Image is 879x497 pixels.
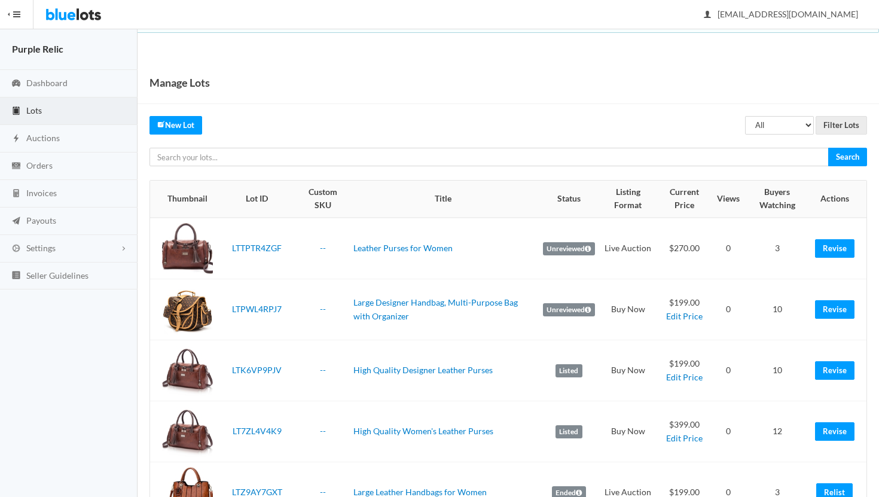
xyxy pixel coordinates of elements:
th: Listing Format [600,181,657,218]
td: $199.00 [657,279,712,340]
span: Invoices [26,188,57,198]
th: Buyers Watching [744,181,810,218]
a: Leather Purses for Women [353,243,453,253]
input: Search [828,148,867,166]
ion-icon: cash [10,161,22,172]
td: 3 [744,218,810,279]
th: Title [349,181,538,218]
a: createNew Lot [149,116,202,135]
label: Unreviewed [543,303,595,316]
th: Views [712,181,744,218]
span: Seller Guidelines [26,270,88,280]
span: Dashboard [26,78,68,88]
a: Revise [815,239,854,258]
a: Edit Price [666,433,703,443]
span: Payouts [26,215,56,225]
td: $270.00 [657,218,712,279]
a: -- [320,365,326,375]
td: 0 [712,218,744,279]
td: 0 [712,279,744,340]
a: -- [320,487,326,497]
a: Revise [815,361,854,380]
a: Large Designer Handbag, Multi-Purpose Bag with Organizer [353,297,518,321]
ion-icon: person [701,10,713,21]
th: Status [538,181,600,218]
label: Listed [556,364,582,377]
td: Buy Now [600,401,657,462]
a: LTTPTR4ZGF [232,243,282,253]
a: -- [320,426,326,436]
input: Search your lots... [149,148,829,166]
td: Buy Now [600,279,657,340]
td: 12 [744,401,810,462]
a: -- [320,243,326,253]
ion-icon: cog [10,243,22,255]
td: 0 [712,401,744,462]
td: $399.00 [657,401,712,462]
a: LTPWL4RPJ7 [232,304,282,314]
th: Lot ID [218,181,297,218]
a: Edit Price [666,372,703,382]
label: Unreviewed [543,242,595,255]
th: Custom SKU [297,181,349,218]
ion-icon: paper plane [10,216,22,227]
span: Settings [26,243,56,253]
a: Revise [815,422,854,441]
input: Filter Lots [816,116,867,135]
a: Revise [815,300,854,319]
span: Orders [26,160,53,170]
th: Thumbnail [150,181,218,218]
a: LT7ZL4V4K9 [233,426,282,436]
strong: Purple Relic [12,43,63,54]
ion-icon: calculator [10,188,22,200]
td: 0 [712,340,744,401]
a: Large Leather Handbags for Women [353,487,487,497]
td: $199.00 [657,340,712,401]
a: Edit Price [666,311,703,321]
a: LTZ9AY7GXT [232,487,282,497]
span: [EMAIL_ADDRESS][DOMAIN_NAME] [704,9,858,19]
h1: Manage Lots [149,74,210,92]
ion-icon: create [157,120,165,128]
td: 10 [744,340,810,401]
th: Actions [810,181,866,218]
ion-icon: flash [10,133,22,145]
span: Lots [26,105,42,115]
a: LTK6VP9PJV [232,365,282,375]
span: Auctions [26,133,60,143]
a: High Quality Designer Leather Purses [353,365,493,375]
a: High Quality Women's Leather Purses [353,426,493,436]
th: Current Price [657,181,712,218]
td: Live Auction [600,218,657,279]
ion-icon: speedometer [10,78,22,90]
a: -- [320,304,326,314]
ion-icon: list box [10,270,22,282]
ion-icon: clipboard [10,106,22,117]
td: Buy Now [600,340,657,401]
td: 10 [744,279,810,340]
label: Listed [556,425,582,438]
